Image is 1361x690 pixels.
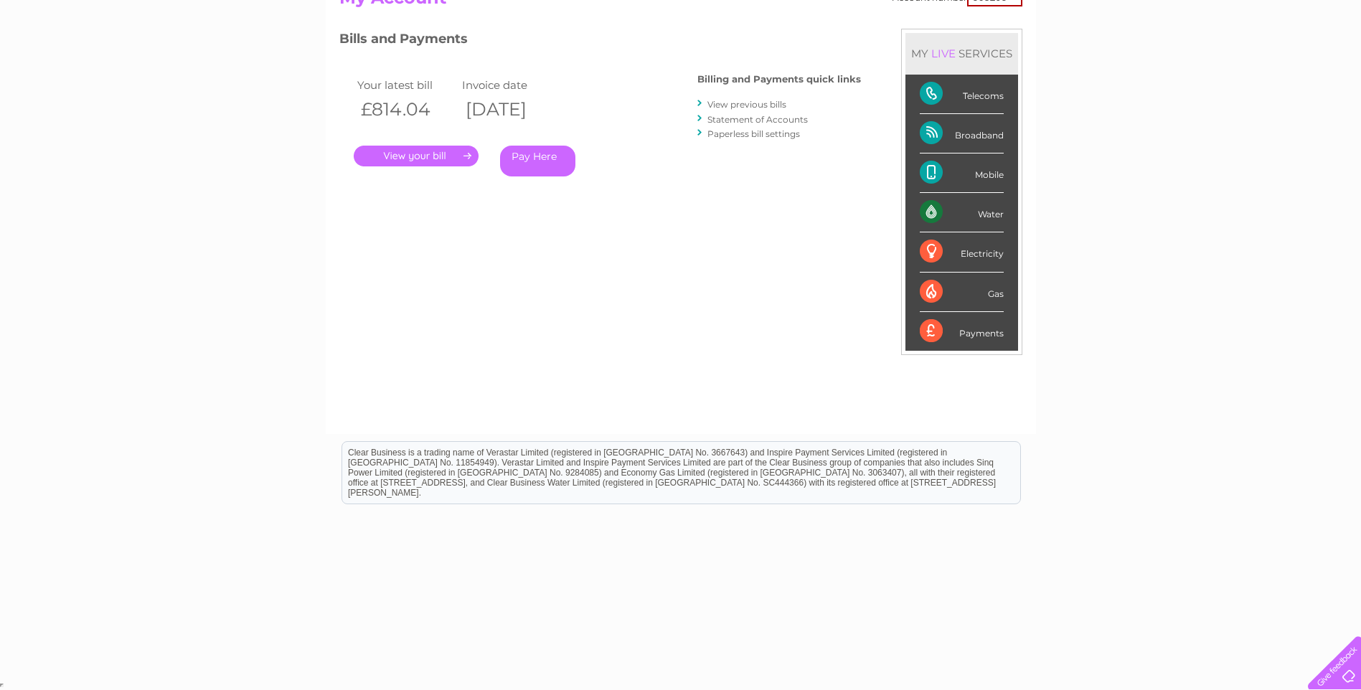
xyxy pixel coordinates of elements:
[1144,61,1176,72] a: Energy
[458,95,563,124] th: [DATE]
[920,232,1004,272] div: Electricity
[920,114,1004,153] div: Broadband
[920,273,1004,312] div: Gas
[458,75,563,95] td: Invoice date
[500,146,575,176] a: Pay Here
[342,8,1020,70] div: Clear Business is a trading name of Verastar Limited (registered in [GEOGRAPHIC_DATA] No. 3667643...
[1266,61,1301,72] a: Contact
[707,128,800,139] a: Paperless bill settings
[697,74,861,85] h4: Billing and Payments quick links
[1314,61,1347,72] a: Log out
[354,146,479,166] a: .
[928,47,959,60] div: LIVE
[339,29,861,54] h3: Bills and Payments
[1236,61,1257,72] a: Blog
[1108,61,1136,72] a: Water
[920,193,1004,232] div: Water
[707,114,808,125] a: Statement of Accounts
[905,33,1018,74] div: MY SERVICES
[920,75,1004,114] div: Telecoms
[354,95,458,124] th: £814.04
[707,99,786,110] a: View previous bills
[1185,61,1228,72] a: Telecoms
[354,75,458,95] td: Your latest bill
[47,37,121,81] img: logo.png
[920,153,1004,193] div: Mobile
[1091,7,1190,25] a: 0333 014 3131
[920,312,1004,351] div: Payments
